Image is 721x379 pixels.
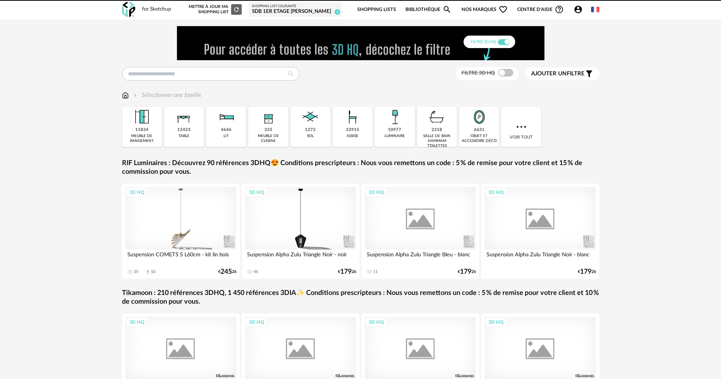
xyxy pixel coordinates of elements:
[145,269,151,275] span: Download icon
[343,107,363,127] img: Assise.png
[531,71,567,76] span: Ajouter un
[126,187,148,197] div: 3D HQ
[469,107,490,127] img: Miroir.png
[361,184,480,279] a: 3D HQ Suspension Alpha Zulu Triangle Bleu - blanc 11 €17926
[365,250,476,265] div: Suspension Alpha Zulu Triangle Bleu - blanc
[373,269,378,275] div: 11
[242,184,360,279] a: 3D HQ Suspension Alpha Zulu Triangle Noir - noir 46 €17926
[125,250,237,265] div: Suspension COMETS S L60cm - kit lin bois
[574,5,583,14] span: Account Circle icon
[122,289,599,307] a: Tikamoon : 210 références 3DHQ, 1 450 références 3DIA✨ Conditions prescripteurs : Nous vous remet...
[126,317,148,327] div: 3D HQ
[474,127,485,133] div: 6631
[485,250,596,265] div: Suspension Alpha Zulu Triangle Noir - blanc
[461,70,495,76] span: Filtre 3D HQ
[461,134,497,143] div: objet et accessoire déco
[357,1,396,19] a: Shopping Lists
[250,134,286,143] div: meuble de cuisine
[122,184,240,279] a: 3D HQ Suspension COMETS S L60cm - kit lin bois 35 Download icon 10 €24526
[458,269,476,275] div: € 26
[591,5,599,14] img: fr
[264,127,272,133] div: 225
[151,269,155,275] div: 10
[132,91,202,100] div: Sélectionner une famille
[122,2,135,17] img: OXP
[485,187,507,197] div: 3D HQ
[338,269,356,275] div: € 26
[252,4,339,9] div: Shopping List courante
[531,70,585,78] span: filtre
[178,134,189,139] div: table
[245,250,357,265] div: Suspension Alpha Zulu Triangle Noir - noir
[252,4,339,15] a: Shopping List courante SDB 1er etage [PERSON_NAME] 5
[252,8,339,15] div: SDB 1er etage [PERSON_NAME]
[427,107,447,127] img: Salle%20de%20bain.png
[221,269,232,275] span: 245
[300,107,321,127] img: Sol.png
[485,317,507,327] div: 3D HQ
[246,187,267,197] div: 3D HQ
[460,269,471,275] span: 179
[221,127,231,133] div: 4646
[134,269,138,275] div: 35
[432,127,442,133] div: 2318
[132,91,138,100] img: svg+xml;base64,PHN2ZyB3aWR0aD0iMTYiIGhlaWdodD0iMTYiIHZpZXdCb3g9IjAgMCAxNiAxNiIgZmlsbD0ibm9uZSIgeG...
[388,127,401,133] div: 10977
[574,5,586,14] span: Account Circle icon
[246,317,267,327] div: 3D HQ
[405,1,452,19] a: BibliothèqueMagnify icon
[253,269,258,275] div: 46
[131,107,152,127] img: Meuble%20de%20rangement.png
[461,1,508,19] span: Nos marques
[340,269,352,275] span: 179
[187,4,242,15] div: Mettre à jour ma Shopping List
[335,9,340,15] span: 5
[307,134,314,139] div: sol
[385,134,405,139] div: luminaire
[177,127,191,133] div: 12423
[177,26,544,60] img: FILTRE%20HQ%20NEW_V1%20(4).gif
[580,269,591,275] span: 179
[224,134,229,139] div: lit
[124,134,160,143] div: meuble de rangement
[585,69,594,78] span: Filter icon
[419,134,455,148] div: salle de bain hammam toilettes
[122,159,599,177] a: RIF Luminaires : Découvrez 90 références 3DHQ😍 Conditions prescripteurs : Nous vous remettons un ...
[517,5,564,14] span: Centre d'aideHelp Circle Outline icon
[365,187,387,197] div: 3D HQ
[233,7,240,11] span: Refresh icon
[122,91,129,100] img: svg+xml;base64,PHN2ZyB3aWR0aD0iMTYiIGhlaWdodD0iMTciIHZpZXdCb3g9IjAgMCAxNiAxNyIgZmlsbD0ibm9uZSIgeG...
[346,127,359,133] div: 33915
[347,134,358,139] div: assise
[481,184,599,279] a: 3D HQ Suspension Alpha Zulu Triangle Noir - blanc €17926
[443,5,452,14] span: Magnify icon
[258,107,278,127] img: Rangement.png
[526,67,599,80] button: Ajouter unfiltre Filter icon
[385,107,405,127] img: Luminaire.png
[555,5,564,14] span: Help Circle Outline icon
[515,120,528,134] img: more.7b13dc1.svg
[218,269,236,275] div: € 26
[578,269,596,275] div: € 26
[174,107,194,127] img: Table.png
[142,6,171,13] div: for Sketchup
[216,107,236,127] img: Literie.png
[501,107,541,147] div: Voir tout
[305,127,316,133] div: 1272
[135,127,149,133] div: 11834
[365,317,387,327] div: 3D HQ
[499,5,508,14] span: Heart Outline icon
